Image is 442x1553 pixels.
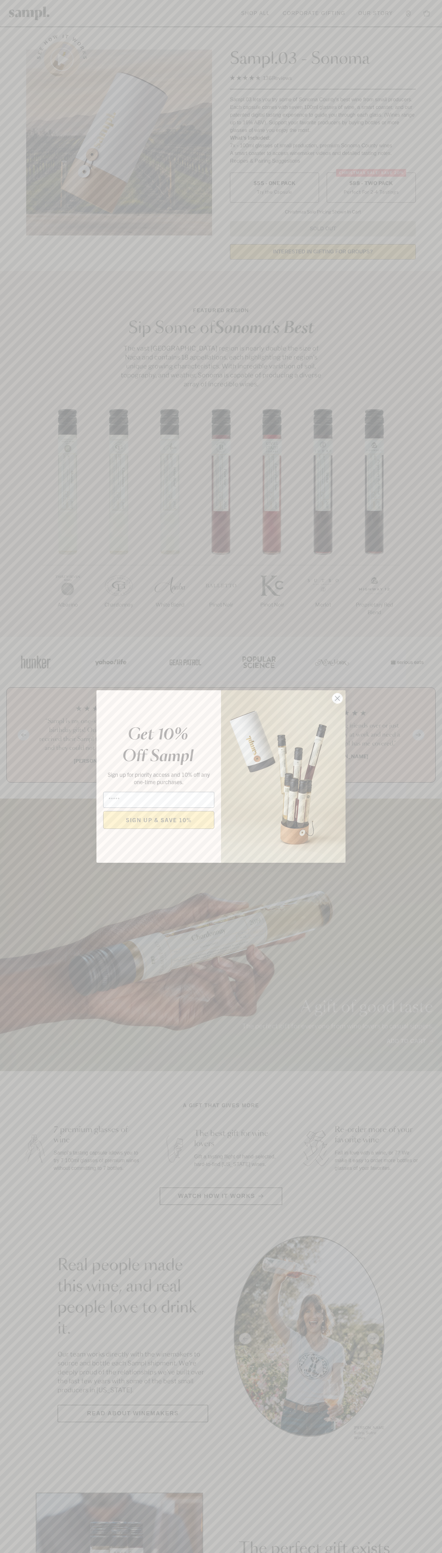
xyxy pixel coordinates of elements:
span: Sign up for priority access and 10% off any one-time purchases. [108,771,210,785]
input: Email [103,792,214,808]
img: 96933287-25a1-481a-a6d8-4dd623390dc6.png [221,690,346,863]
button: SIGN UP & SAVE 10% [103,811,214,829]
button: Close dialog [332,693,343,704]
em: Get 10% Off Sampl [122,727,194,764]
